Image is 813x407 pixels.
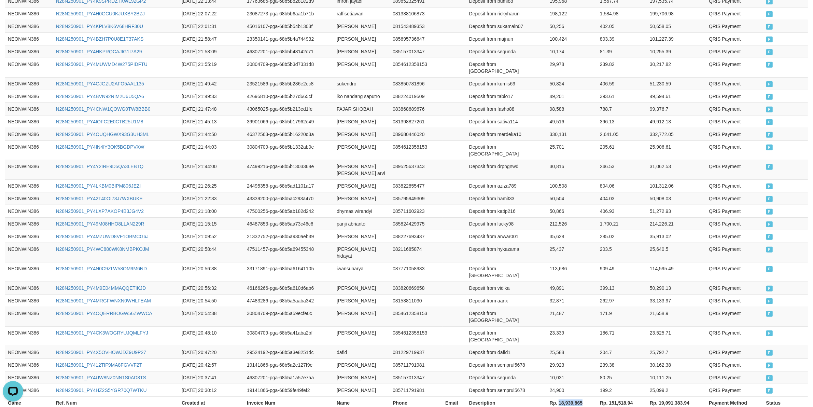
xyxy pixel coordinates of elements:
[706,7,763,20] td: QRIS Payment
[244,307,334,326] td: 30804709-pga-68b5a59ecfe0c
[334,45,390,58] td: [PERSON_NAME]
[597,179,647,192] td: 804.06
[56,36,143,42] a: N28N250901_PY4BZH7P0U8E1T37AKS
[706,90,763,103] td: QRIS Payment
[56,62,147,67] a: N28N250901_PY4MUWMD4W275PIDFTU
[244,58,334,77] td: 30804709-pga-68b5b3d7331d8
[334,77,390,90] td: sukendro
[334,205,390,217] td: dhymas wirandyi
[706,77,763,90] td: QRIS Payment
[244,160,334,179] td: 47499216-pga-68b5b1303368e
[466,192,547,205] td: Deposit from hamit33
[5,90,53,103] td: NEONWIN386
[597,282,647,294] td: 399.13
[597,32,647,45] td: 803.39
[179,45,244,58] td: [DATE] 21:58:09
[706,230,763,243] td: QRIS Payment
[466,20,547,32] td: Deposit from sukamain07
[466,58,547,77] td: Deposit from [GEOGRAPHIC_DATA]
[597,192,647,205] td: 404.03
[766,298,773,304] span: PAID
[766,286,773,291] span: PAID
[597,90,647,103] td: 393.61
[547,7,597,20] td: 198,122
[706,217,763,230] td: QRIS Payment
[56,94,144,99] a: N28N250901_PY4BVN92NIM2U6U5QA6
[244,230,334,243] td: 21332752-pga-68b5a930aeb39
[56,311,152,316] a: N28N250901_PY4OQERRBOGW56ZWWCA
[647,160,706,179] td: 31,062.53
[597,243,647,262] td: 203.5
[390,77,443,90] td: 083850781896
[547,20,597,32] td: 50,256
[706,205,763,217] td: QRIS Payment
[334,90,390,103] td: iko nandang saputro
[179,90,244,103] td: [DATE] 21:49:33
[597,7,647,20] td: 1,584.98
[597,307,647,326] td: 171.9
[56,375,146,380] a: N28N250901_PY4UW8NZ0NN1S0AD8TS
[466,160,547,179] td: Deposit from drpngnwd
[647,326,706,346] td: 23,525.71
[547,58,597,77] td: 29,978
[56,81,144,86] a: N28N250901_PY4GJGZU2AFO5AAL135
[244,103,334,115] td: 43065025-pga-68b5b213ed1fe
[179,140,244,160] td: [DATE] 21:44:03
[390,205,443,217] td: 085711602923
[334,217,390,230] td: panji abrianto
[244,140,334,160] td: 30804709-pga-68b5b1332ab0e
[597,262,647,282] td: 909.49
[597,58,647,77] td: 239.82
[179,103,244,115] td: [DATE] 21:47:48
[334,58,390,77] td: [PERSON_NAME]
[390,160,443,179] td: 089525637343
[179,243,244,262] td: [DATE] 20:58:44
[597,326,647,346] td: 186.71
[179,77,244,90] td: [DATE] 21:49:42
[390,307,443,326] td: 0854612358153
[5,282,53,294] td: NEONWIN386
[706,282,763,294] td: QRIS Payment
[56,330,148,336] a: N28N250901_PY4CK3WOGRYUJQMLFYJ
[547,282,597,294] td: 49,891
[5,115,53,128] td: NEONWIN386
[390,192,443,205] td: 085795949309
[179,307,244,326] td: [DATE] 20:54:38
[334,115,390,128] td: [PERSON_NAME]
[390,90,443,103] td: 088224019509
[5,346,53,358] td: NEONWIN386
[466,243,547,262] td: Deposit from hykazama
[244,326,334,346] td: 30804709-pga-68b5a41aba2bf
[706,128,763,140] td: QRIS Payment
[706,140,763,160] td: QRIS Payment
[5,103,53,115] td: NEONWIN386
[179,262,244,282] td: [DATE] 20:56:38
[179,192,244,205] td: [DATE] 21:22:33
[766,164,773,170] span: PAID
[56,106,150,112] a: N28N250901_PY4CNW1QOWG0TW8BBB0
[547,192,597,205] td: 50,504
[390,243,443,262] td: 08211685874
[466,179,547,192] td: Deposit from aziza789
[647,140,706,160] td: 25,906.61
[766,330,773,336] span: PAID
[5,160,53,179] td: NEONWIN386
[334,230,390,243] td: [PERSON_NAME]
[547,294,597,307] td: 32,871
[466,294,547,307] td: Deposit from aanx
[647,58,706,77] td: 30,217.82
[179,326,244,346] td: [DATE] 20:48:10
[647,103,706,115] td: 99,376.7
[334,128,390,140] td: [PERSON_NAME]
[647,262,706,282] td: 114,595.49
[390,32,443,45] td: 085695736647
[647,45,706,58] td: 10,255.39
[547,205,597,217] td: 50,866
[179,115,244,128] td: [DATE] 21:45:13
[647,205,706,217] td: 51,272.93
[5,179,53,192] td: NEONWIN386
[5,217,53,230] td: NEONWIN386
[547,243,597,262] td: 25,437
[5,262,53,282] td: NEONWIN386
[547,326,597,346] td: 23,339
